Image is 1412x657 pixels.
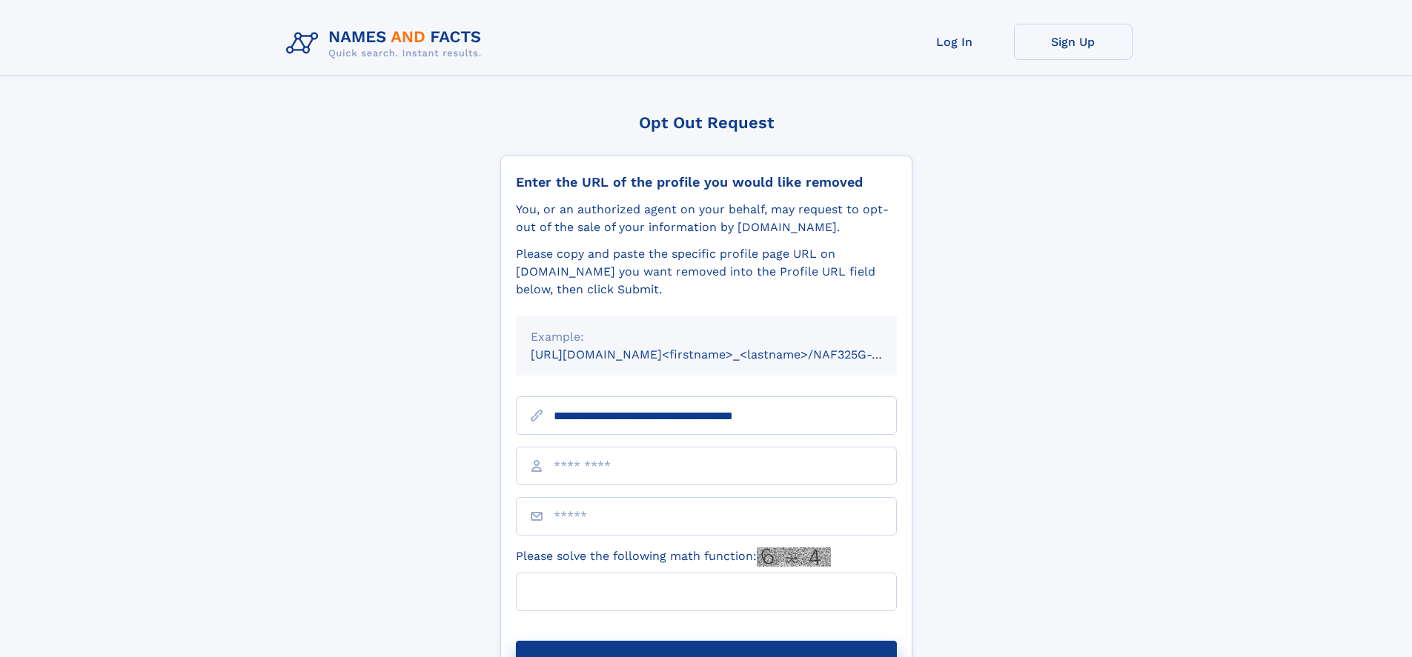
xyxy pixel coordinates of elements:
a: Sign Up [1014,24,1133,60]
small: [URL][DOMAIN_NAME]<firstname>_<lastname>/NAF325G-xxxxxxxx [531,347,925,361]
div: Opt Out Request [500,113,912,132]
a: Log In [895,24,1014,60]
div: Example: [531,328,882,346]
div: Enter the URL of the profile you would like removed [516,174,897,190]
div: You, or an authorized agent on your behalf, may request to opt-out of the sale of your informatio... [516,201,897,236]
img: Logo Names and Facts [280,24,494,64]
label: Please solve the following math function: [516,547,831,567]
div: Please copy and paste the specific profile page URL on [DOMAIN_NAME] you want removed into the Pr... [516,245,897,299]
